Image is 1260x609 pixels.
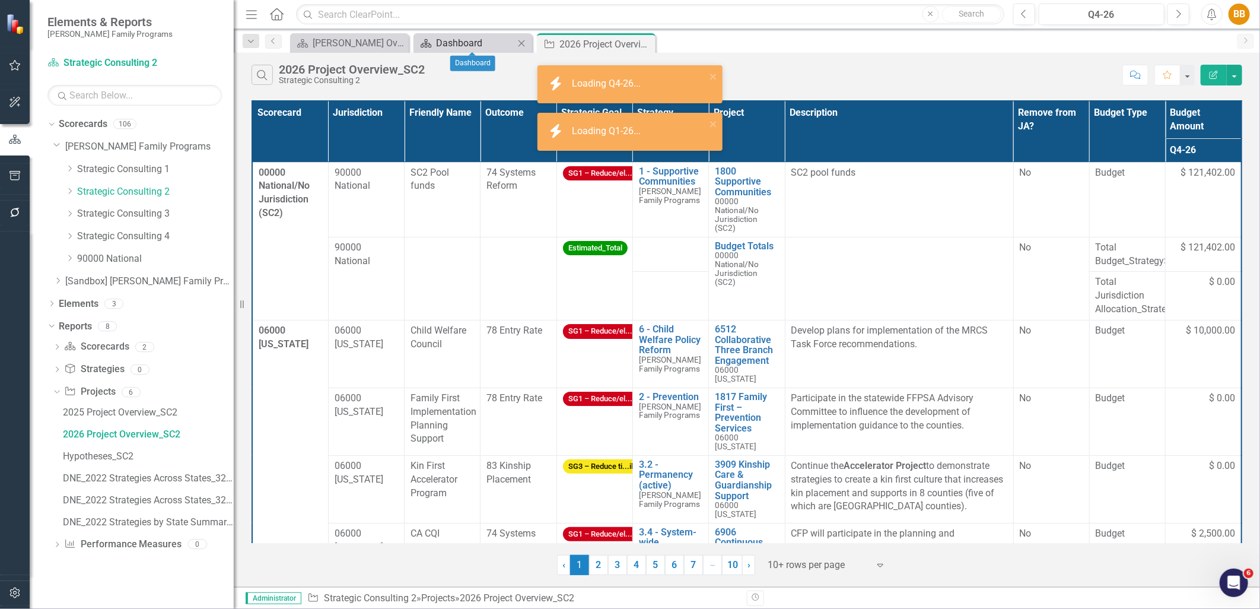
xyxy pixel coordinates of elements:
a: 1800 Supportive Communities [715,166,778,198]
span: Budget [1096,166,1159,180]
td: Double-Click to Edit [481,455,556,523]
div: 8 [98,321,117,331]
td: Double-Click to Edit [1013,455,1089,523]
a: 3909 Kinship Care & Guardianship Support [715,459,778,501]
td: Double-Click to Edit Right Click for Context Menu [709,388,785,455]
span: Family First Implementation Planning Support [411,392,476,445]
span: No [1020,325,1032,336]
span: 06000 [US_STATE] [259,325,308,350]
div: Hypotheses_SC2 [63,451,234,462]
a: Scorecards [64,340,129,354]
div: Loading Q1-26... [572,125,644,138]
span: CA CQI Conference [411,528,458,553]
span: $ 0.00 [1209,459,1235,473]
a: 2025 Project Overview_SC2 [60,403,234,422]
td: Double-Click to Edit [328,237,404,320]
p: Continue the to demonstrate strategies to create a kin first culture that increases kin placement... [791,459,1007,513]
iframe: Intercom live chat [1220,569,1248,597]
div: DNE_2022 Strategies Across States_3280 [63,473,234,484]
span: 1 [570,555,589,575]
a: Budget Totals [715,241,778,252]
div: 0 [131,364,149,375]
div: Dashboard [450,56,495,71]
td: Double-Click to Edit [1166,162,1242,237]
span: No [1020,242,1032,253]
td: Double-Click to Edit [785,455,1013,523]
span: 90000 National [335,242,370,267]
td: Double-Click to Edit [405,320,481,388]
span: SG1 – Reduce/el...ion [563,392,648,407]
td: Double-Click to Edit Right Click for Context Menu [632,320,708,388]
span: Total Budget_StrategySC2 [1096,241,1159,268]
span: Budget [1096,527,1159,541]
button: close [709,118,718,131]
a: DNE_2022 Strategies by State Summary_3270 + 3280 [60,513,234,532]
span: 74 Systems Reform [486,528,536,553]
span: No [1020,392,1032,404]
a: 6 [665,555,684,575]
td: Double-Click to Edit Right Click for Context Menu [709,237,785,320]
strong: Accelerator Project [844,460,927,471]
a: Strategic Consulting 2 [324,592,416,604]
span: Budget [1096,459,1159,473]
td: Double-Click to Edit [1166,523,1242,598]
a: 1 - Supportive Communities [639,166,702,187]
a: 90000 National [77,252,234,266]
span: SC2 Pool funds [411,167,449,192]
div: 2 [135,342,154,352]
td: Double-Click to Edit [1013,237,1089,320]
button: Search [942,6,1001,23]
td: Double-Click to Edit [481,320,556,388]
img: ClearPoint Strategy [6,13,27,34]
td: Double-Click to Edit [1089,162,1165,237]
span: 06000 [US_STATE] [715,500,756,519]
p: CFP will participate in the planning and implementaiton of the annual CA CQI conference. CFP will... [791,527,1007,595]
span: No [1020,528,1032,539]
a: Projects [421,592,455,604]
a: Projects [64,385,115,399]
span: $ 0.00 [1209,275,1235,289]
td: Double-Click to Edit [328,455,404,523]
p: Participate in the statewide FFPSA Advisory Committee to influence the development of implementat... [791,392,1007,433]
td: Double-Click to Edit [1013,523,1089,598]
a: 10 [722,555,743,575]
td: Double-Click to Edit [785,162,1013,237]
td: Double-Click to Edit [785,237,1013,320]
td: Double-Click to Edit Right Click for Context Menu [709,162,785,237]
td: Double-Click to Edit [1013,320,1089,388]
span: 06000 [US_STATE] [335,325,383,350]
a: Elements [59,297,98,311]
span: Administrator [246,592,301,604]
span: $ 10,000.00 [1186,324,1235,338]
a: Strategies [64,363,124,376]
a: Strategic Consulting 4 [77,230,234,243]
span: SG1 – Reduce/el...ion [563,324,648,339]
td: Double-Click to Edit [481,162,556,237]
span: 83 Kinship Placement [486,460,531,485]
span: [PERSON_NAME] Family Programs [639,490,701,509]
a: [PERSON_NAME] Overview [293,36,406,50]
td: Double-Click to Edit [556,162,632,237]
a: 6512 Collaborative Three Branch Engagement [715,324,778,366]
div: Loading Q4-26... [572,77,644,91]
td: Double-Click to Edit [785,523,1013,598]
td: Double-Click to Edit [481,237,556,320]
div: 0 [188,540,207,550]
a: 3.2 - Permanency (active) [639,459,702,491]
td: Double-Click to Edit [556,523,632,598]
span: $ 121,402.00 [1181,166,1235,180]
a: Strategic Consulting 3 [77,207,234,221]
span: 06000 [US_STATE] [715,365,756,383]
div: Q4-26 [1043,8,1160,22]
span: Total Jurisdiction Allocation_StrategySC2 [1096,275,1159,316]
td: Double-Click to Edit [1166,388,1242,455]
div: 2025 Project Overview_SC2 [63,407,234,418]
span: 00000 National/No Jurisdiction (SC2) [259,167,310,219]
span: Child Welfare Council [411,325,466,350]
a: 6906 Continuous Quality Improvement [715,527,778,569]
p: SC2 pool funds [791,166,1007,180]
a: 2 [589,555,608,575]
td: Double-Click to Edit [1089,320,1165,388]
td: Double-Click to Edit [328,162,404,237]
td: Double-Click to Edit [1166,320,1242,388]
